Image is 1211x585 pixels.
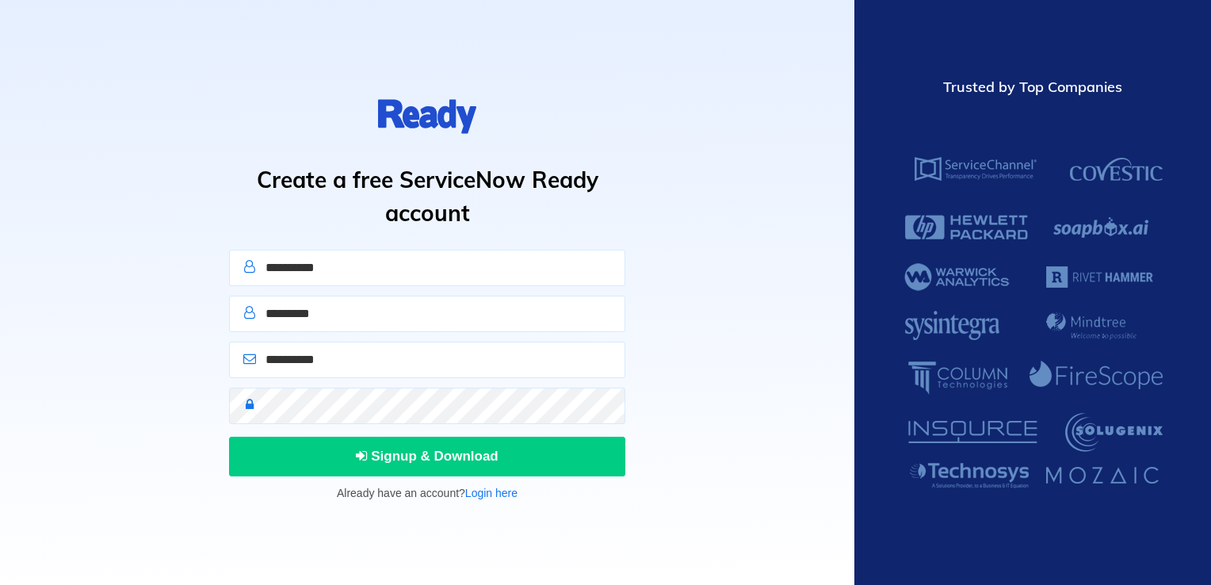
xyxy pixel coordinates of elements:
img: ServiceNow Ready Customers [895,125,1171,508]
span: Signup & Download [356,449,499,464]
div: Trusted by Top Companies [895,77,1171,97]
a: Login here [465,487,518,499]
h1: Create a free ServiceNow Ready account [223,163,631,230]
p: Already have an account? [229,484,625,502]
img: logo [378,95,476,138]
button: Signup & Download [229,437,625,476]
